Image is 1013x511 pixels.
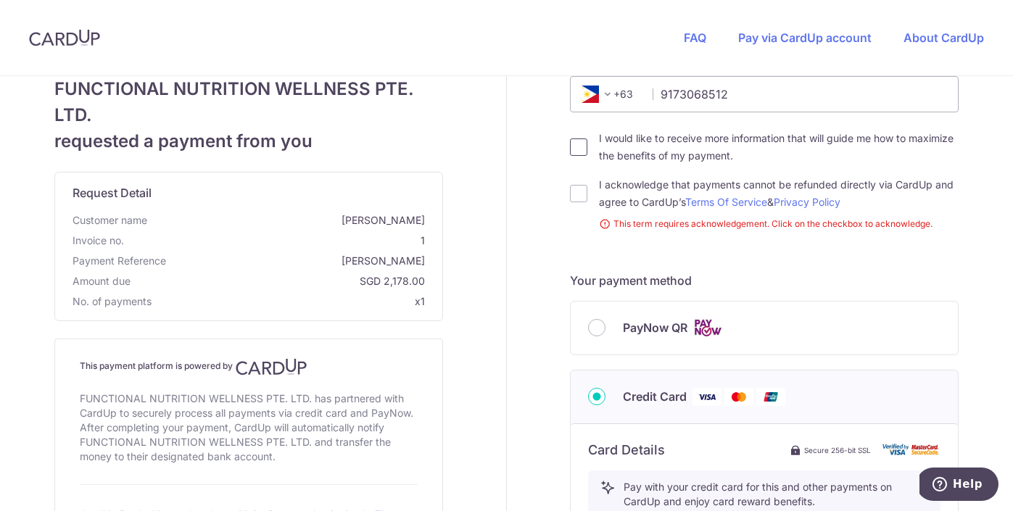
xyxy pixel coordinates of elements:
img: Cards logo [693,319,722,337]
label: I acknowledge that payments cannot be refunded directly via CardUp and agree to CardUp’s & [599,176,959,211]
span: Credit Card [623,388,687,405]
img: CardUp [29,29,100,46]
div: FUNCTIONAL NUTRITION WELLNESS PTE. LTD. has partnered with CardUp to securely process all payment... [80,389,418,467]
small: This term requires acknowledgement. Click on the checkbox to acknowledge. [599,217,959,231]
h6: Card Details [588,441,665,459]
span: translation missing: en.payment_reference [73,254,166,267]
span: +63 [577,86,642,103]
span: requested a payment from you [54,128,443,154]
span: FUNCTIONAL NUTRITION WELLNESS PTE. LTD. [54,76,443,128]
label: I would like to receive more information that will guide me how to maximize the benefits of my pa... [599,130,959,165]
span: +63 [582,86,616,103]
img: CardUp [236,358,307,375]
a: FAQ [684,30,706,45]
a: Pay via CardUp account [738,30,872,45]
span: [PERSON_NAME] [153,213,425,228]
span: Amount due [73,274,131,288]
img: Mastercard [724,388,753,406]
span: x1 [415,295,425,307]
span: Customer name [73,213,147,228]
span: translation missing: en.request_detail [73,186,152,200]
iframe: Opens a widget where you can find more information [919,468,998,504]
span: No. of payments [73,294,152,309]
span: PayNow QR [623,319,687,336]
a: About CardUp [904,30,984,45]
span: SGD 2,178.00 [136,274,425,288]
a: Privacy Policy [774,196,840,208]
img: Union Pay [756,388,785,406]
span: Invoice no. [73,233,124,248]
a: Terms Of Service [685,196,767,208]
h5: Your payment method [570,272,959,289]
h4: This payment platform is powered by [80,358,418,375]
div: PayNow QR Cards logo [588,319,940,337]
img: card secure [882,444,940,456]
span: 1 [130,233,425,248]
div: Credit Card Visa Mastercard Union Pay [588,388,940,406]
span: Secure 256-bit SSL [804,444,871,456]
img: Visa [692,388,721,406]
span: [PERSON_NAME] [172,254,425,268]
